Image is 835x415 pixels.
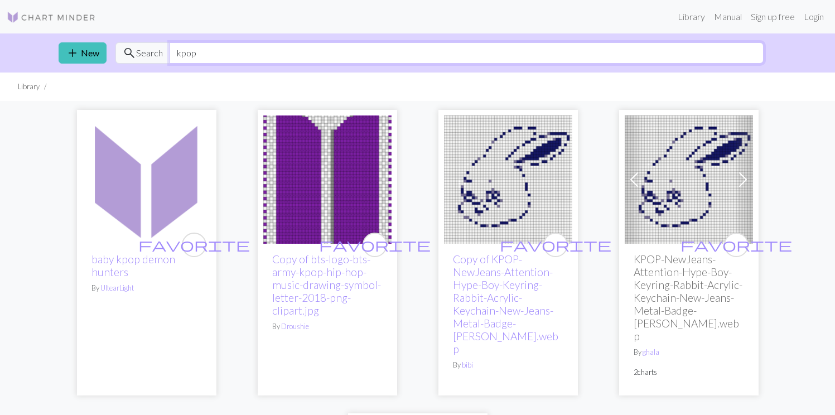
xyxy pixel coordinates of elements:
a: Manual [709,6,746,28]
button: favourite [363,233,387,257]
span: favorite [680,236,792,253]
a: bts-logo-bts-army-kpop-hip-hop-music-drawing-symbol-letter-2018-png-clipart.jpg [263,173,392,184]
a: Sign up free [746,6,799,28]
i: favourite [680,234,792,256]
span: search [123,45,136,61]
button: favourite [182,233,206,257]
span: add [66,45,79,61]
p: By [272,321,383,332]
a: Copy of bts-logo-bts-army-kpop-hip-hop-music-drawing-symbol-letter-2018-png-clipart.jpg [272,253,381,317]
li: Library [18,81,40,92]
p: By [634,347,744,358]
img: baby kpop demon hunters [83,115,211,244]
p: By [91,283,202,293]
p: By [453,360,563,370]
a: Login [799,6,828,28]
a: baby kpop demon hunters [91,253,175,278]
i: favourite [138,234,250,256]
i: favourite [500,234,611,256]
img: KPOP-NewJeans-Attention-Hype-Boy-Keyring-Rabbit-Acrylic-Keychain-New-Jeans-Metal-Badge-MinJin-Han... [625,115,753,244]
a: ghala [643,348,659,356]
button: favourite [724,233,749,257]
img: Logo [7,11,96,24]
a: New [59,42,107,64]
a: Copy of KPOP-NewJeans-Attention-Hype-Boy-Keyring-Rabbit-Acrylic-Keychain-New-Jeans-Metal-Badge-Mi... [444,173,572,184]
a: Copy of KPOP-NewJeans-Attention-Hype-Boy-Keyring-Rabbit-Acrylic-Keychain-New-Jeans-Metal-Badge-[P... [453,253,558,355]
img: Copy of KPOP-NewJeans-Attention-Hype-Boy-Keyring-Rabbit-Acrylic-Keychain-New-Jeans-Metal-Badge-Mi... [444,115,572,244]
p: 2 charts [634,367,744,378]
button: favourite [543,233,568,257]
a: baby kpop demon hunters [83,173,211,184]
span: favorite [319,236,431,253]
span: favorite [500,236,611,253]
a: Droushie [281,322,309,331]
a: KPOP-NewJeans-Attention-Hype-Boy-Keyring-Rabbit-Acrylic-Keychain-New-Jeans-Metal-Badge-MinJin-Han... [625,173,753,184]
a: UltearLight [100,283,134,292]
h2: KPOP-NewJeans-Attention-Hype-Boy-Keyring-Rabbit-Acrylic-Keychain-New-Jeans-Metal-Badge-[PERSON_NA... [634,253,744,342]
a: Library [673,6,709,28]
i: favourite [319,234,431,256]
span: Search [136,46,163,60]
span: favorite [138,236,250,253]
a: bibi [462,360,473,369]
img: bts-logo-bts-army-kpop-hip-hop-music-drawing-symbol-letter-2018-png-clipart.jpg [263,115,392,244]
